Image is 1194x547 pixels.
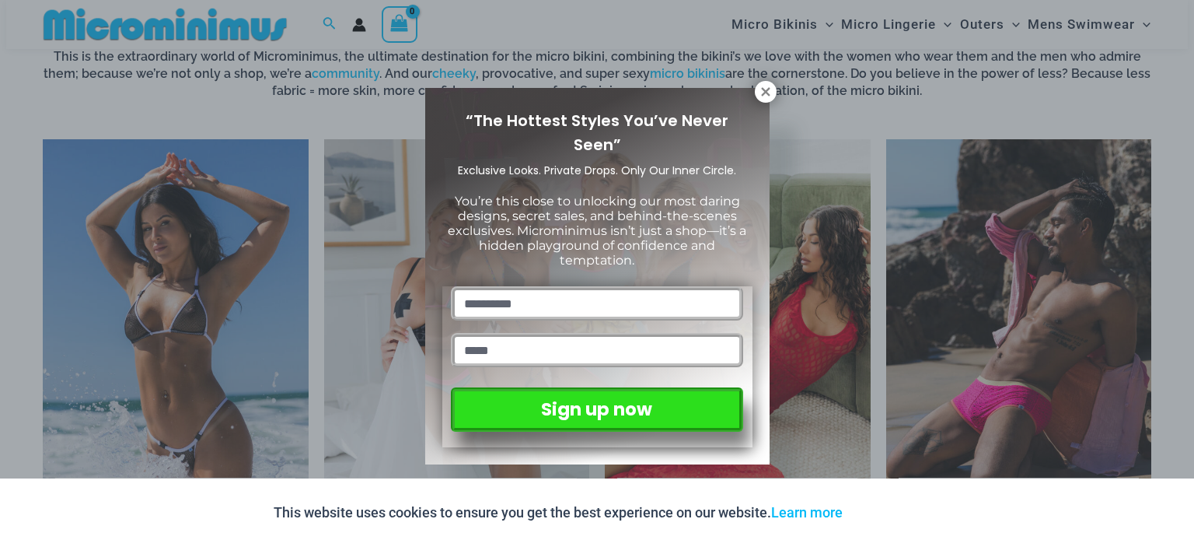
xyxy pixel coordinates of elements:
[854,494,920,531] button: Accept
[466,110,728,156] span: “The Hottest Styles You’ve Never Seen”
[274,501,843,524] p: This website uses cookies to ensure you get the best experience on our website.
[451,387,742,432] button: Sign up now
[755,81,777,103] button: Close
[448,194,746,268] span: You’re this close to unlocking our most daring designs, secret sales, and behind-the-scenes exclu...
[458,163,736,178] span: Exclusive Looks. Private Drops. Only Our Inner Circle.
[771,504,843,521] a: Learn more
